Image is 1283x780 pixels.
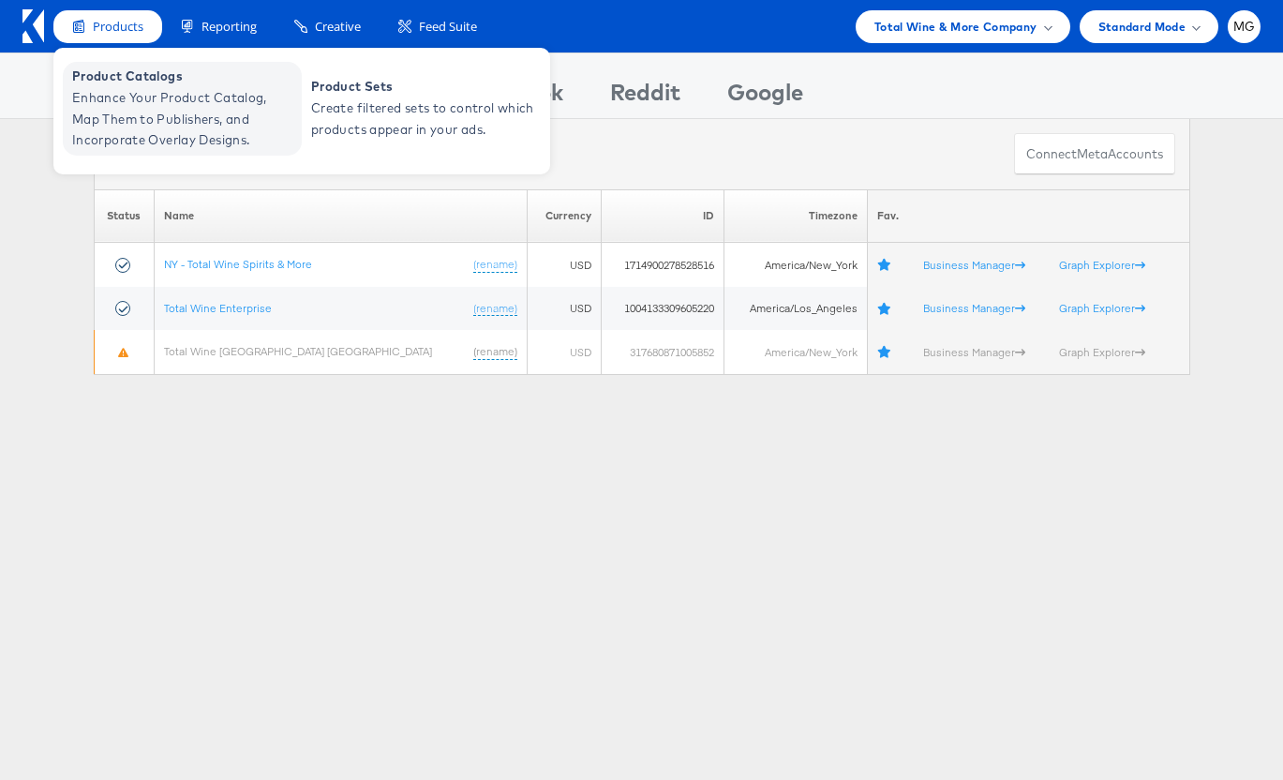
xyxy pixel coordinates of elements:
[923,345,1025,359] a: Business Manager
[601,189,724,243] th: ID
[527,189,601,243] th: Currency
[527,330,601,374] td: USD
[724,243,868,287] td: America/New_York
[1014,133,1175,175] button: ConnectmetaAccounts
[72,66,297,87] span: Product Catalogs
[923,258,1025,272] a: Business Manager
[527,243,601,287] td: USD
[1059,258,1145,272] a: Graph Explorer
[72,87,297,151] span: Enhance Your Product Catalog, Map Them to Publishers, and Incorporate Overlay Designs.
[496,76,563,118] div: Tiktok
[874,17,1037,37] span: Total Wine & More Company
[164,344,432,358] a: Total Wine [GEOGRAPHIC_DATA] [GEOGRAPHIC_DATA]
[164,301,272,315] a: Total Wine Enterprise
[473,257,517,273] a: (rename)
[601,330,724,374] td: 317680871005852
[311,97,536,141] span: Create filtered sets to control which products appear in your ads.
[1059,345,1145,359] a: Graph Explorer
[154,189,527,243] th: Name
[473,301,517,317] a: (rename)
[201,18,257,36] span: Reporting
[601,243,724,287] td: 1714900278528516
[94,189,154,243] th: Status
[1233,21,1256,33] span: MG
[724,287,868,331] td: America/Los_Angeles
[923,301,1025,315] a: Business Manager
[302,62,541,156] a: Product Sets Create filtered sets to control which products appear in your ads.
[419,18,477,36] span: Feed Suite
[311,76,536,97] span: Product Sets
[610,76,680,118] div: Reddit
[1098,17,1186,37] span: Standard Mode
[315,18,361,36] span: Creative
[164,257,312,271] a: NY - Total Wine Spirits & More
[727,76,803,118] div: Google
[93,18,143,36] span: Products
[1059,301,1145,315] a: Graph Explorer
[724,189,868,243] th: Timezone
[63,62,302,156] a: Product Catalogs Enhance Your Product Catalog, Map Them to Publishers, and Incorporate Overlay De...
[527,287,601,331] td: USD
[473,344,517,360] a: (rename)
[1077,145,1108,163] span: meta
[601,287,724,331] td: 1004133309605220
[724,330,868,374] td: America/New_York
